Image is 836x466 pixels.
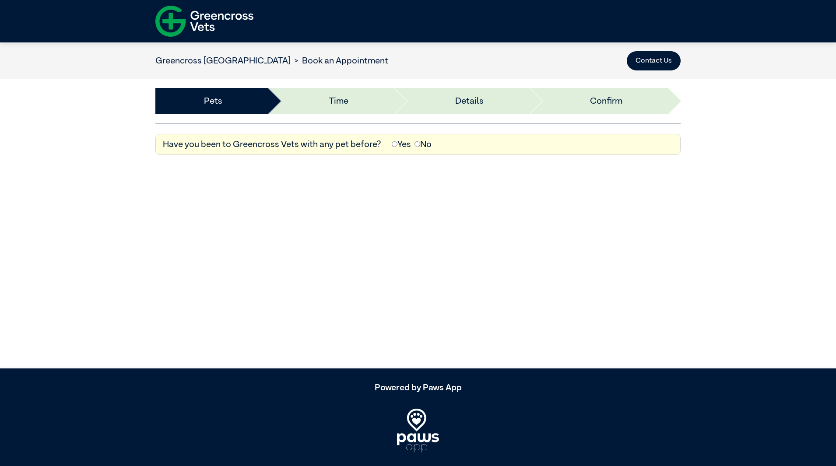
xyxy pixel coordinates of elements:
button: Contact Us [627,51,681,70]
label: Yes [392,138,411,151]
input: Yes [392,141,397,147]
a: Pets [204,95,222,108]
input: No [414,141,420,147]
li: Book an Appointment [291,54,388,67]
img: PawsApp [397,409,439,452]
label: No [414,138,432,151]
h5: Powered by Paws App [155,382,681,393]
label: Have you been to Greencross Vets with any pet before? [163,138,381,151]
a: Greencross [GEOGRAPHIC_DATA] [155,56,291,65]
img: f-logo [155,2,253,40]
nav: breadcrumb [155,54,388,67]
